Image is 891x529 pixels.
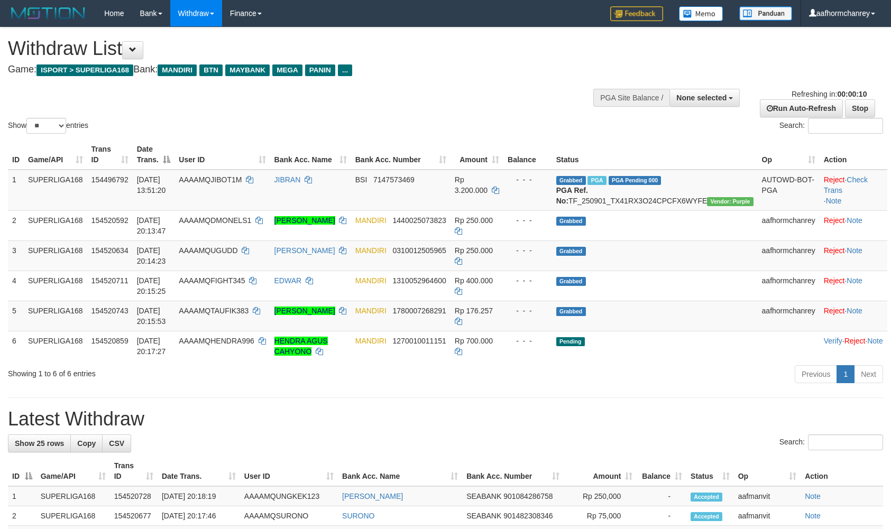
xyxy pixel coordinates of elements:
span: [DATE] 20:17:27 [137,337,166,356]
a: Note [826,197,842,205]
div: - - - [508,215,548,226]
span: Copy 7147573469 to clipboard [373,175,415,184]
span: 154496792 [91,175,128,184]
span: AAAAMQUGUDD [179,246,237,255]
td: - [637,486,686,506]
span: MANDIRI [355,337,387,345]
span: Pending [556,337,585,346]
th: ID: activate to sort column descending [8,456,36,486]
div: - - - [508,275,548,286]
img: panduan.png [739,6,792,21]
span: AAAAMQFIGHT345 [179,276,245,285]
span: MAYBANK [225,64,270,76]
a: Note [805,492,821,500]
td: Rp 75,000 [564,506,637,526]
th: Status [552,140,758,170]
td: aafmanvit [734,506,801,526]
a: Note [867,337,883,345]
td: 4 [8,271,24,301]
a: Previous [795,365,837,383]
th: Action [820,140,887,170]
span: SEABANK [466,512,501,520]
span: BSI [355,175,368,184]
label: Search: [779,118,883,134]
td: aafhormchanrey [758,210,820,240]
th: Date Trans.: activate to sort column ascending [158,456,240,486]
div: - - - [508,245,548,256]
a: Stop [845,99,875,117]
th: Status: activate to sort column ascending [686,456,734,486]
td: SUPERLIGA168 [24,271,87,301]
input: Search: [808,434,883,450]
span: Copy 1780007268291 to clipboard [393,307,446,315]
span: 154520743 [91,307,128,315]
td: 2 [8,506,36,526]
td: AAAAMQUNGKEK123 [240,486,338,506]
a: Show 25 rows [8,434,71,452]
a: [PERSON_NAME] [274,307,335,315]
a: Note [847,246,862,255]
th: Op: activate to sort column ascending [758,140,820,170]
th: Trans ID: activate to sort column ascending [110,456,158,486]
a: Note [847,307,862,315]
span: Copy [77,439,96,448]
h1: Withdraw List [8,38,583,59]
span: Copy 1440025073823 to clipboard [393,216,446,225]
th: Amount: activate to sort column ascending [451,140,503,170]
span: CSV [109,439,124,448]
a: HENDRA AGUS CAHYONO [274,337,328,356]
td: AUTOWD-BOT-PGA [758,170,820,211]
span: MANDIRI [355,276,387,285]
span: 154520592 [91,216,128,225]
a: Reject [824,276,845,285]
td: 6 [8,331,24,361]
td: SUPERLIGA168 [24,301,87,331]
span: AAAAMQDMONELS1 [179,216,251,225]
div: - - - [508,336,548,346]
span: Copy 901482308346 to clipboard [503,512,553,520]
span: PANIN [305,64,335,76]
td: 1 [8,170,24,211]
td: · [820,240,887,271]
span: Rp 700.000 [455,337,493,345]
span: Accepted [691,493,722,502]
a: SURONO [342,512,374,520]
th: Bank Acc. Name: activate to sort column ascending [270,140,351,170]
span: 154520859 [91,337,128,345]
span: Rp 250.000 [455,246,493,255]
th: Bank Acc. Name: activate to sort column ascending [338,456,462,486]
td: Rp 250,000 [564,486,637,506]
span: 154520711 [91,276,128,285]
a: 1 [837,365,855,383]
span: MANDIRI [355,216,387,225]
span: Grabbed [556,277,586,286]
span: Grabbed [556,307,586,316]
a: Reject [844,337,866,345]
a: CSV [102,434,131,452]
a: Reject [824,307,845,315]
a: Reject [824,246,845,255]
span: MEGA [272,64,302,76]
td: SUPERLIGA168 [24,240,87,271]
div: - - - [508,174,548,185]
span: Marked by aafsoumeymey [587,176,606,185]
span: [DATE] 20:15:53 [137,307,166,326]
a: Next [854,365,883,383]
td: SUPERLIGA168 [36,506,110,526]
span: Rp 250.000 [455,216,493,225]
a: Run Auto-Refresh [760,99,843,117]
img: MOTION_logo.png [8,5,88,21]
a: [PERSON_NAME] [342,492,403,500]
span: Refreshing in: [792,90,867,98]
td: 154520677 [110,506,158,526]
span: Copy 1310052964600 to clipboard [393,276,446,285]
a: Note [805,512,821,520]
th: Bank Acc. Number: activate to sort column ascending [351,140,451,170]
a: Note [847,216,862,225]
th: ID [8,140,24,170]
th: Op: activate to sort column ascending [734,456,801,486]
label: Search: [779,434,883,450]
div: - - - [508,305,548,316]
select: Showentries [26,118,66,134]
span: AAAAMQTAUFIK383 [179,307,249,315]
